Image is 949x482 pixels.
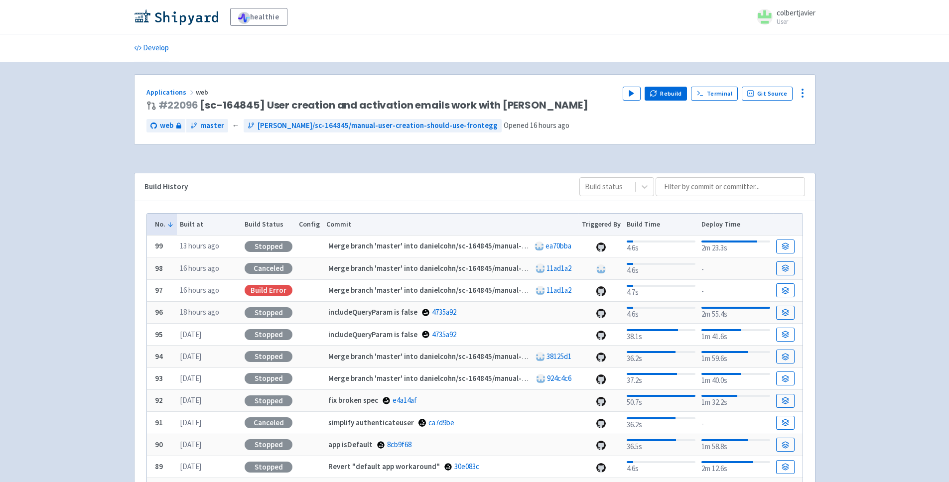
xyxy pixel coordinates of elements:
[776,328,794,342] a: Build Details
[180,440,201,449] time: [DATE]
[155,352,163,361] b: 94
[624,214,698,236] th: Build Time
[627,239,695,254] div: 4.6s
[777,18,815,25] small: User
[627,459,695,475] div: 4.6s
[328,307,417,317] strong: includeQueryParam is false
[230,8,287,26] a: healthie
[547,373,571,383] a: 924c4c6
[245,417,292,428] div: Canceled
[245,462,292,473] div: Stopped
[245,439,292,450] div: Stopped
[776,261,794,275] a: Build Details
[546,285,571,295] a: 11ad1a2
[144,181,563,193] div: Build History
[393,395,417,405] a: e4a14af
[245,373,292,384] div: Stopped
[245,329,292,340] div: Stopped
[155,373,163,383] b: 93
[232,120,240,131] span: ←
[742,87,793,101] a: Git Source
[623,87,641,101] button: Play
[155,418,163,427] b: 91
[160,120,173,131] span: web
[155,395,163,405] b: 92
[701,305,770,320] div: 2m 55.4s
[545,241,571,250] a: ea70bba
[186,119,228,132] a: master
[200,120,224,131] span: master
[328,263,641,273] strong: Merge branch 'master' into danielcohn/sc-164845/manual-user-creation-should-use-frontegg
[627,349,695,364] div: 36.2s
[777,8,815,17] span: colbertjavier
[656,177,805,196] input: Filter by commit or committer...
[328,352,641,361] strong: Merge branch 'master' into danielcohn/sc-164845/manual-user-creation-should-use-frontegg
[627,415,695,431] div: 36.2s
[328,462,440,471] strong: Revert "default app workaround"
[776,240,794,253] a: Build Details
[180,352,201,361] time: [DATE]
[328,395,378,405] strong: fix broken spec
[155,330,163,339] b: 95
[134,34,169,62] a: Develop
[627,371,695,386] div: 37.2s
[432,330,456,339] a: 4735a92
[244,119,502,132] a: [PERSON_NAME]/sc-164845/manual-user-creation-should-use-frontegg
[627,327,695,343] div: 38.1s
[245,263,292,274] div: Canceled
[701,284,770,297] div: -
[751,9,815,25] a: colbertjavier User
[328,330,417,339] strong: includeQueryParam is false
[627,283,695,298] div: 4.7s
[258,120,498,131] span: [PERSON_NAME]/sc-164845/manual-user-creation-should-use-frontegg
[776,283,794,297] a: Build Details
[627,437,695,453] div: 36.5s
[454,462,479,471] a: 30e083c
[180,330,201,339] time: [DATE]
[146,88,196,97] a: Applications
[776,394,794,408] a: Build Details
[177,214,242,236] th: Built at
[245,351,292,362] div: Stopped
[546,352,571,361] a: 38125d1
[328,241,641,250] strong: Merge branch 'master' into danielcohn/sc-164845/manual-user-creation-should-use-frontegg
[627,261,695,276] div: 4.6s
[701,437,770,453] div: 1m 58.8s
[245,285,292,296] div: Build Error
[530,120,569,130] time: 16 hours ago
[776,416,794,430] a: Build Details
[180,285,219,295] time: 16 hours ago
[691,87,737,101] a: Terminal
[180,307,219,317] time: 18 hours ago
[776,438,794,452] a: Build Details
[180,418,201,427] time: [DATE]
[776,306,794,320] a: Build Details
[428,418,454,427] a: ca7d9be
[701,416,770,430] div: -
[134,9,218,25] img: Shipyard logo
[155,241,163,250] b: 99
[701,239,770,254] div: 2m 23.3s
[701,327,770,343] div: 1m 41.6s
[296,214,323,236] th: Config
[245,241,292,252] div: Stopped
[546,263,571,273] a: 11ad1a2
[627,393,695,408] div: 50.7s
[158,100,588,111] span: [sc-164845] User creation and activation emails work with [PERSON_NAME]
[146,119,185,132] a: web
[180,373,201,383] time: [DATE]
[196,88,210,97] span: web
[504,120,569,130] span: Opened
[155,219,174,230] button: No.
[180,263,219,273] time: 16 hours ago
[180,395,201,405] time: [DATE]
[242,214,296,236] th: Build Status
[328,373,641,383] strong: Merge branch 'master' into danielcohn/sc-164845/manual-user-creation-should-use-frontegg
[578,214,624,236] th: Triggered By
[155,440,163,449] b: 90
[387,440,411,449] a: 8cb9f68
[645,87,687,101] button: Rebuild
[155,307,163,317] b: 96
[776,371,794,385] a: Build Details
[776,350,794,363] a: Build Details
